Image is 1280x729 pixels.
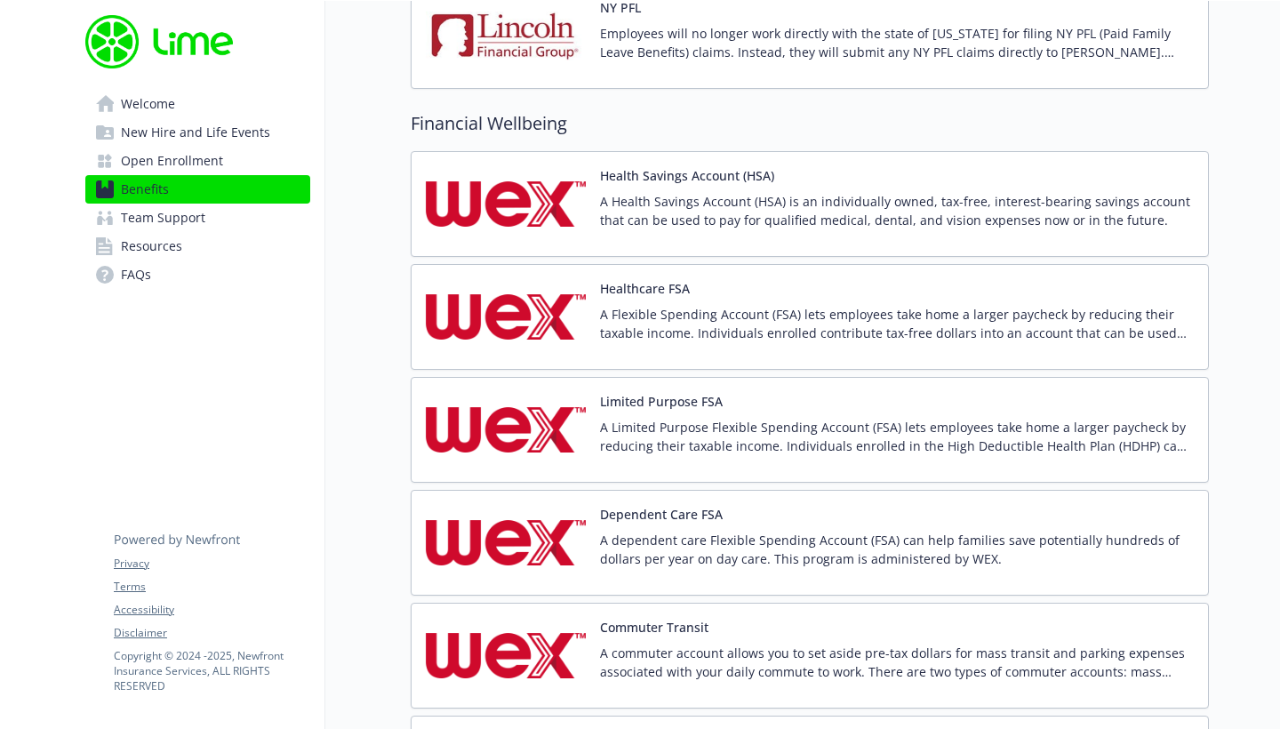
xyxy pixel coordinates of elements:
[85,118,310,147] a: New Hire and Life Events
[114,602,309,618] a: Accessibility
[121,175,169,204] span: Benefits
[85,147,310,175] a: Open Enrollment
[85,175,310,204] a: Benefits
[121,260,151,289] span: FAQs
[121,90,175,118] span: Welcome
[600,644,1194,681] p: A commuter account allows you to set aside pre-tax dollars for mass transit and parking expenses ...
[600,531,1194,568] p: A dependent care Flexible Spending Account (FSA) can help families save potentially hundreds of d...
[85,90,310,118] a: Welcome
[426,166,586,242] img: Wex Inc. carrier logo
[426,618,586,693] img: Wex Inc. carrier logo
[426,505,586,581] img: Wex Inc. carrier logo
[85,204,310,232] a: Team Support
[121,118,270,147] span: New Hire and Life Events
[426,392,586,468] img: Wex Inc. carrier logo
[85,260,310,289] a: FAQs
[426,279,586,355] img: Wex Inc. carrier logo
[600,279,690,298] button: Healthcare FSA
[121,147,223,175] span: Open Enrollment
[121,232,182,260] span: Resources
[114,556,309,572] a: Privacy
[600,505,723,524] button: Dependent Care FSA
[114,648,309,693] p: Copyright © 2024 - 2025 , Newfront Insurance Services, ALL RIGHTS RESERVED
[85,232,310,260] a: Resources
[600,305,1194,342] p: A Flexible Spending Account (FSA) lets employees take home a larger paycheck by reducing their ta...
[600,24,1194,61] p: Employees will no longer work directly with the state of [US_STATE] for filing NY PFL (Paid Famil...
[600,392,723,411] button: Limited Purpose FSA
[600,166,774,185] button: Health Savings Account (HSA)
[600,418,1194,455] p: A Limited Purpose Flexible Spending Account (FSA) lets employees take home a larger paycheck by r...
[600,192,1194,229] p: A Health Savings Account (HSA) is an individually owned, tax-free, interest-bearing savings accou...
[121,204,205,232] span: Team Support
[114,579,309,595] a: Terms
[411,110,1209,137] h2: Financial Wellbeing
[600,618,708,637] button: Commuter Transit
[114,625,309,641] a: Disclaimer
